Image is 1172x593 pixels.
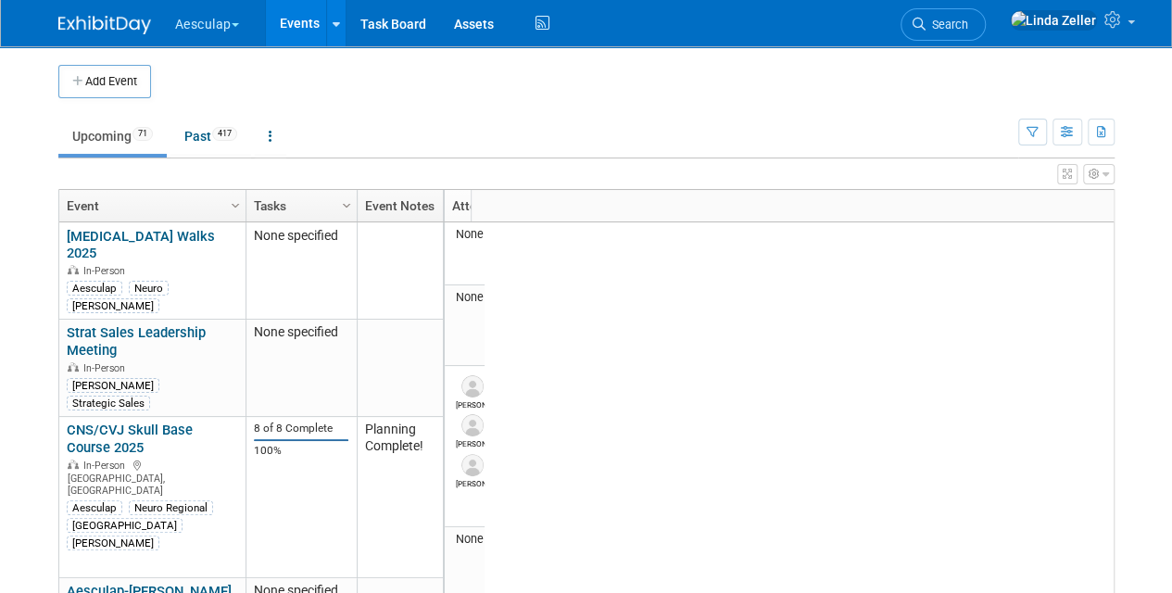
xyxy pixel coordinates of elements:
div: Matthew Schmittel [456,397,488,410]
img: Kevin McEligot [461,454,484,476]
a: CNS/CVJ Skull Base Course 2025 [67,422,193,456]
div: [GEOGRAPHIC_DATA], [GEOGRAPHIC_DATA] [67,457,237,498]
a: Event Notes [365,190,450,221]
img: In-Person Event [68,265,79,274]
a: [MEDICAL_DATA] Walks 2025 [67,228,215,262]
a: Upcoming71 [58,119,167,154]
div: 8 of 8 Complete [254,422,348,435]
span: 417 [212,127,237,141]
a: Strat Sales Leadership Meeting [67,324,206,359]
div: None tagged [451,227,544,242]
span: In-Person [83,460,131,472]
div: 100% [254,444,348,458]
a: Search [901,8,986,41]
div: None specified [254,324,348,341]
a: Event [67,190,233,221]
div: Kevin McEligot [456,476,488,488]
span: In-Person [83,265,131,277]
div: Neuro Regional [129,500,213,515]
img: Linda Zeller [1010,10,1097,31]
div: Aesculap [67,281,122,296]
a: Attendees [452,190,539,221]
div: Neuro [129,281,169,296]
div: [PERSON_NAME] [67,298,159,313]
img: In-Person Event [68,362,79,372]
div: [PERSON_NAME] [67,378,159,393]
button: Add Event [58,65,151,98]
a: Past417 [170,119,251,154]
img: Trevor Smith [461,414,484,436]
div: [GEOGRAPHIC_DATA] [67,518,183,533]
div: Aesculap [67,500,122,515]
div: Trevor Smith [456,436,488,448]
span: Column Settings [228,198,243,213]
span: 71 [132,127,153,141]
a: Tasks [254,190,345,221]
span: Column Settings [339,198,354,213]
span: Search [926,18,968,32]
div: None specified [254,228,348,245]
img: Matthew Schmittel [461,375,484,397]
td: Planning Complete! [357,417,462,578]
img: In-Person Event [68,460,79,469]
a: Column Settings [336,190,357,218]
div: None tagged [451,532,544,547]
a: Column Settings [225,190,246,218]
div: None tagged [451,290,544,305]
span: In-Person [83,362,131,374]
div: Strategic Sales [67,396,150,410]
img: ExhibitDay [58,16,151,34]
div: [PERSON_NAME] [67,536,159,550]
